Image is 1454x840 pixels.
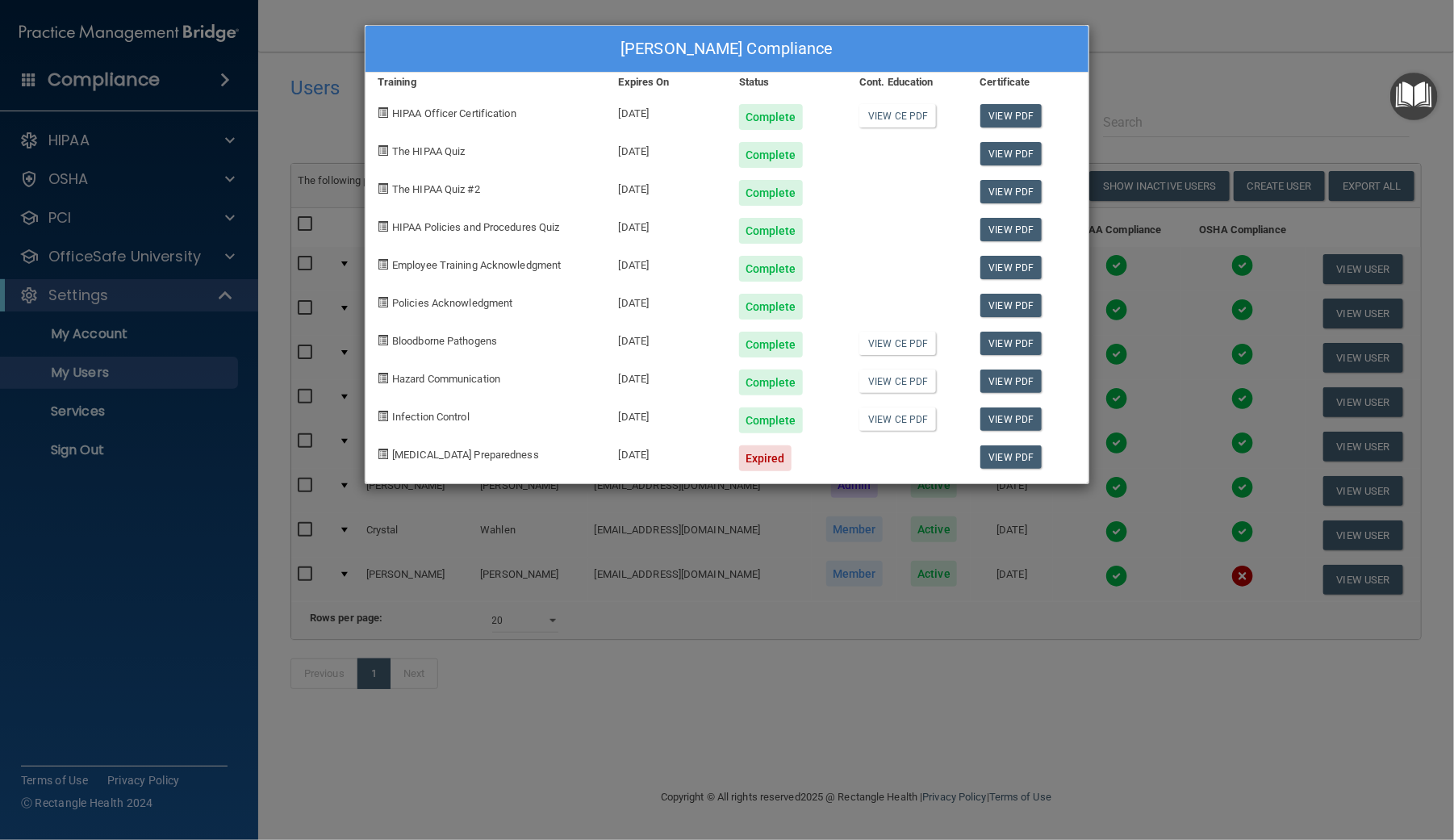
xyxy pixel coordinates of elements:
a: View PDF [980,256,1042,279]
span: Employee Training Acknowledgment [392,259,561,271]
div: [DATE] [607,130,727,168]
a: View PDF [980,445,1042,469]
span: The HIPAA Quiz #2 [392,183,480,195]
span: Infection Control [392,411,470,423]
div: Complete [739,370,803,395]
a: View PDF [980,142,1042,165]
a: View PDF [980,218,1042,241]
span: Hazard Communication [392,373,500,385]
div: Expires On [607,73,727,92]
a: View PDF [980,180,1042,203]
div: Complete [739,407,803,433]
a: View PDF [980,294,1042,317]
div: [DATE] [607,320,727,357]
div: [DATE] [607,206,727,244]
div: [DATE] [607,92,727,130]
a: View CE PDF [859,407,936,431]
a: View CE PDF [859,104,936,127]
div: [DATE] [607,395,727,433]
div: Expired [739,445,792,471]
span: HIPAA Officer Certification [392,107,516,119]
span: [MEDICAL_DATA] Preparedness [392,449,539,461]
iframe: Drift Widget Chat Controller [1176,727,1435,791]
span: HIPAA Policies and Procedures Quiz [392,221,559,233]
div: [DATE] [607,282,727,320]
span: Policies Acknowledgment [392,297,512,309]
div: [DATE] [607,244,727,282]
a: View CE PDF [859,332,936,355]
div: Complete [739,294,803,320]
div: [DATE] [607,168,727,206]
div: Complete [739,256,803,282]
div: [DATE] [607,357,727,395]
div: Complete [739,332,803,357]
div: Status [727,73,847,92]
div: Training [366,73,607,92]
a: View PDF [980,407,1042,431]
div: [DATE] [607,433,727,471]
button: Open Resource Center [1390,73,1438,120]
span: The HIPAA Quiz [392,145,465,157]
div: Complete [739,142,803,168]
div: [PERSON_NAME] Compliance [366,26,1088,73]
div: Complete [739,218,803,244]
span: Bloodborne Pathogens [392,335,497,347]
a: View PDF [980,370,1042,393]
a: View PDF [980,332,1042,355]
div: Certificate [968,73,1088,92]
div: Cont. Education [847,73,967,92]
div: Complete [739,104,803,130]
a: View CE PDF [859,370,936,393]
div: Complete [739,180,803,206]
a: View PDF [980,104,1042,127]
